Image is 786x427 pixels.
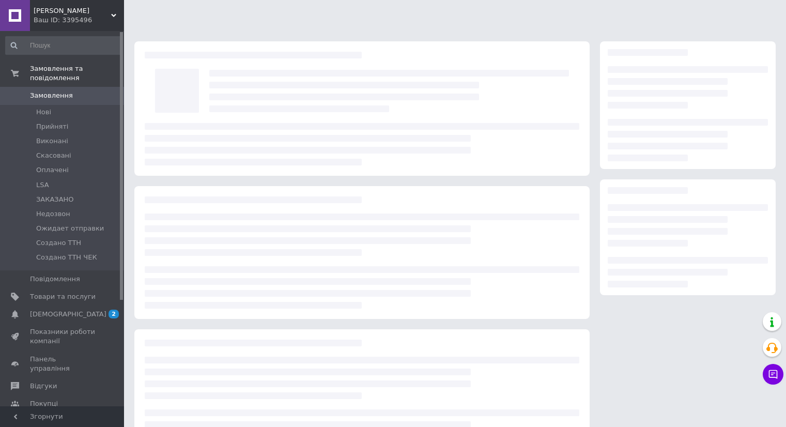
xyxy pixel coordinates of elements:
span: Повідомлення [30,274,80,284]
span: Товари та послуги [30,292,96,301]
span: Нові [36,108,51,117]
span: Создано ТТН ЧЕК [36,253,97,262]
span: Відгуки [30,382,57,391]
span: Avto Bazzar [34,6,111,16]
span: Показники роботи компанії [30,327,96,346]
span: LSA [36,180,49,190]
button: Чат з покупцем [763,364,783,385]
span: [DEMOGRAPHIC_DATA] [30,310,106,319]
span: 2 [109,310,119,318]
span: Покупці [30,399,58,408]
span: Замовлення та повідомлення [30,64,124,83]
span: Прийняті [36,122,68,131]
span: Виконані [36,136,68,146]
span: Панель управління [30,355,96,373]
span: Недозвон [36,209,70,219]
span: Замовлення [30,91,73,100]
span: Скасовані [36,151,71,160]
span: ЗАКАЗАНО [36,195,74,204]
div: Ваш ID: 3395496 [34,16,124,25]
span: Ожидает отправки [36,224,104,233]
span: Оплачені [36,165,69,175]
input: Пошук [5,36,122,55]
span: Создано ТТН [36,238,81,248]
